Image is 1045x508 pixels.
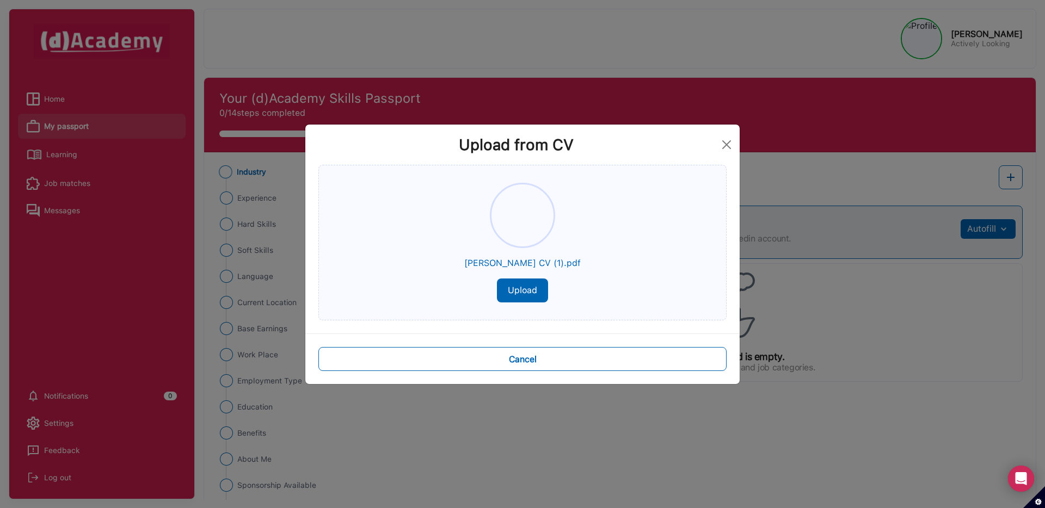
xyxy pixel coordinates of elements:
button: Set cookie preferences [1023,486,1045,508]
button: Cancel [318,347,727,371]
button: Upload [497,278,548,302]
img: Uploaded [490,183,555,248]
button: Close [718,136,735,153]
div: Upload from CV [314,133,718,156]
p: [PERSON_NAME] CV (1).pdf [464,257,581,270]
div: Open Intercom Messenger [1008,466,1034,492]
